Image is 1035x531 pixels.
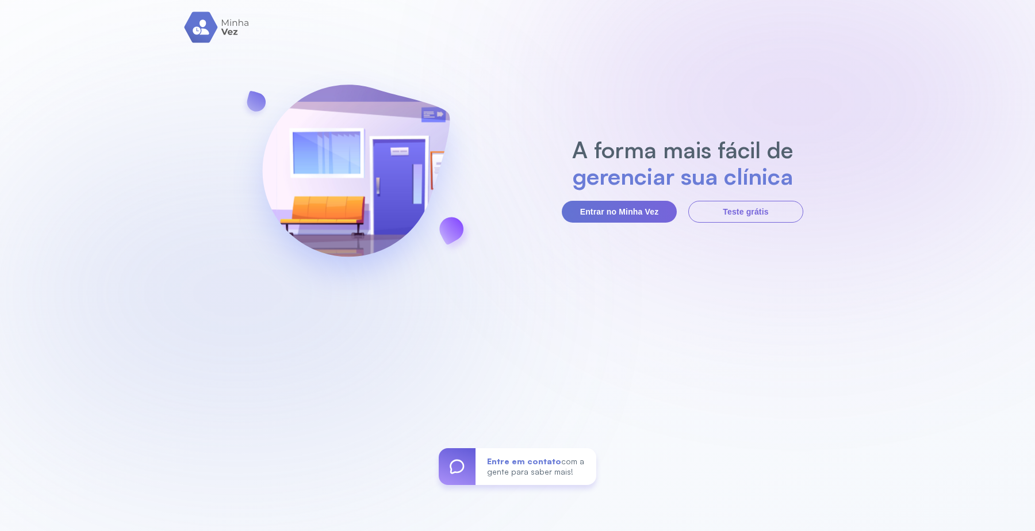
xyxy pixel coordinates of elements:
span: Entre em contato [487,456,561,466]
a: Entre em contatocom a gente para saber mais! [439,448,596,485]
h2: A forma mais fácil de [566,136,799,163]
h2: gerenciar sua clínica [566,163,799,189]
div: com a gente para saber mais! [476,448,596,485]
button: Teste grátis [688,201,803,223]
img: banner-login.svg [232,54,480,304]
img: logo.svg [184,12,250,43]
button: Entrar no Minha Vez [562,201,677,223]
